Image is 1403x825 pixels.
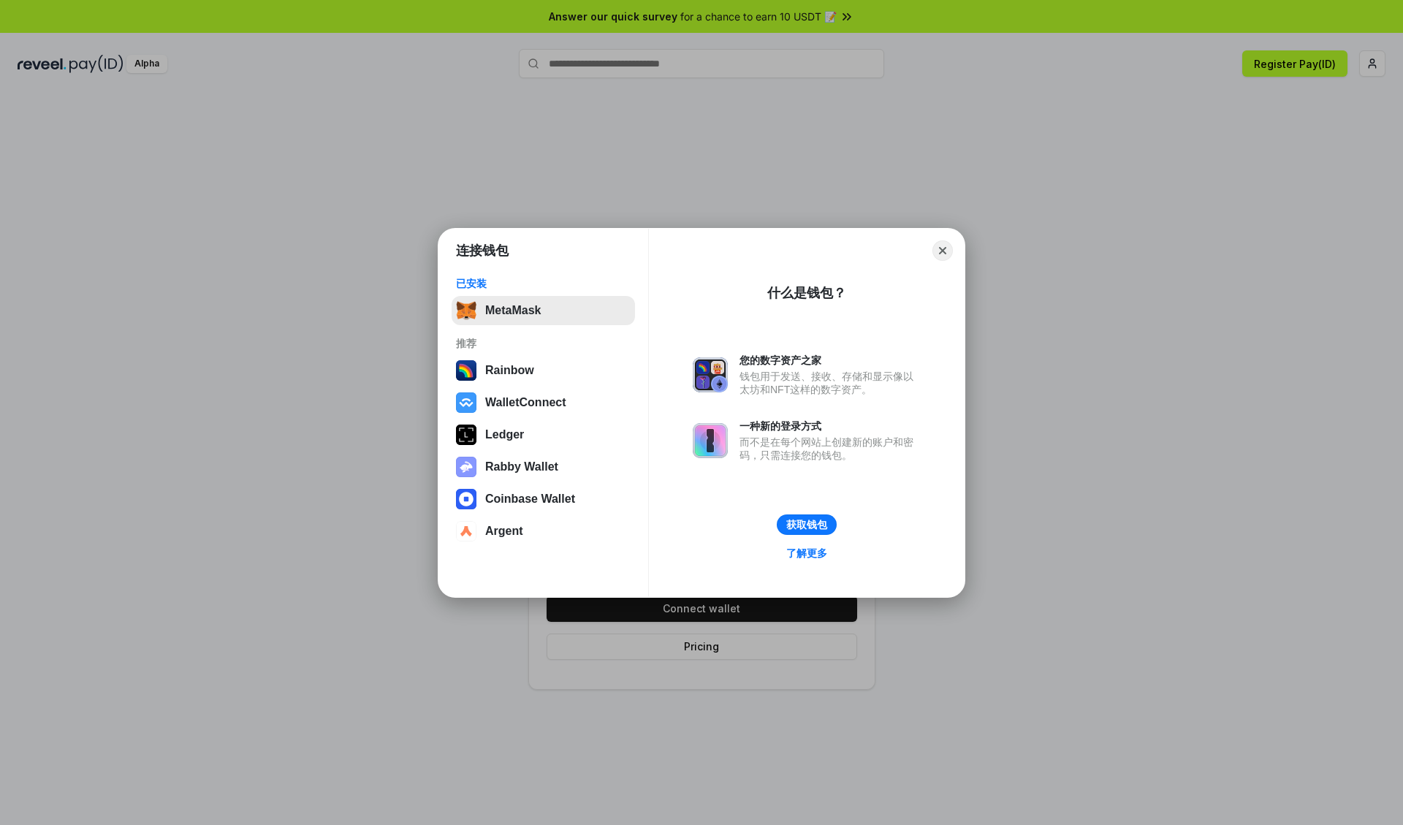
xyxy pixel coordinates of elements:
[485,493,575,506] div: Coinbase Wallet
[739,419,921,433] div: 一种新的登录方式
[739,436,921,462] div: 而不是在每个网站上创建新的账户和密码，只需连接您的钱包。
[456,425,476,445] img: svg+xml,%3Csvg%20xmlns%3D%22http%3A%2F%2Fwww.w3.org%2F2000%2Fsvg%22%20width%3D%2228%22%20height%3...
[452,296,635,325] button: MetaMask
[456,457,476,477] img: svg+xml,%3Csvg%20xmlns%3D%22http%3A%2F%2Fwww.w3.org%2F2000%2Fsvg%22%20fill%3D%22none%22%20viewBox...
[693,357,728,392] img: svg+xml,%3Csvg%20xmlns%3D%22http%3A%2F%2Fwww.w3.org%2F2000%2Fsvg%22%20fill%3D%22none%22%20viewBox...
[452,517,635,546] button: Argent
[693,423,728,458] img: svg+xml,%3Csvg%20xmlns%3D%22http%3A%2F%2Fwww.w3.org%2F2000%2Fsvg%22%20fill%3D%22none%22%20viewBox...
[452,484,635,514] button: Coinbase Wallet
[456,300,476,321] img: svg+xml,%3Csvg%20fill%3D%22none%22%20height%3D%2233%22%20viewBox%3D%220%200%2035%2033%22%20width%...
[485,396,566,409] div: WalletConnect
[456,277,631,290] div: 已安装
[452,388,635,417] button: WalletConnect
[456,489,476,509] img: svg+xml,%3Csvg%20width%3D%2228%22%20height%3D%2228%22%20viewBox%3D%220%200%2028%2028%22%20fill%3D...
[767,284,846,302] div: 什么是钱包？
[777,544,836,563] a: 了解更多
[777,514,837,535] button: 获取钱包
[452,356,635,385] button: Rainbow
[786,518,827,531] div: 获取钱包
[452,452,635,482] button: Rabby Wallet
[456,360,476,381] img: svg+xml,%3Csvg%20width%3D%22120%22%20height%3D%22120%22%20viewBox%3D%220%200%20120%20120%22%20fil...
[456,521,476,541] img: svg+xml,%3Csvg%20width%3D%2228%22%20height%3D%2228%22%20viewBox%3D%220%200%2028%2028%22%20fill%3D...
[485,304,541,317] div: MetaMask
[932,240,953,261] button: Close
[485,364,534,377] div: Rainbow
[456,242,509,259] h1: 连接钱包
[786,547,827,560] div: 了解更多
[485,460,558,474] div: Rabby Wallet
[739,370,921,396] div: 钱包用于发送、接收、存储和显示像以太坊和NFT这样的数字资产。
[485,525,523,538] div: Argent
[739,354,921,367] div: 您的数字资产之家
[456,337,631,350] div: 推荐
[456,392,476,413] img: svg+xml,%3Csvg%20width%3D%2228%22%20height%3D%2228%22%20viewBox%3D%220%200%2028%2028%22%20fill%3D...
[452,420,635,449] button: Ledger
[485,428,524,441] div: Ledger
